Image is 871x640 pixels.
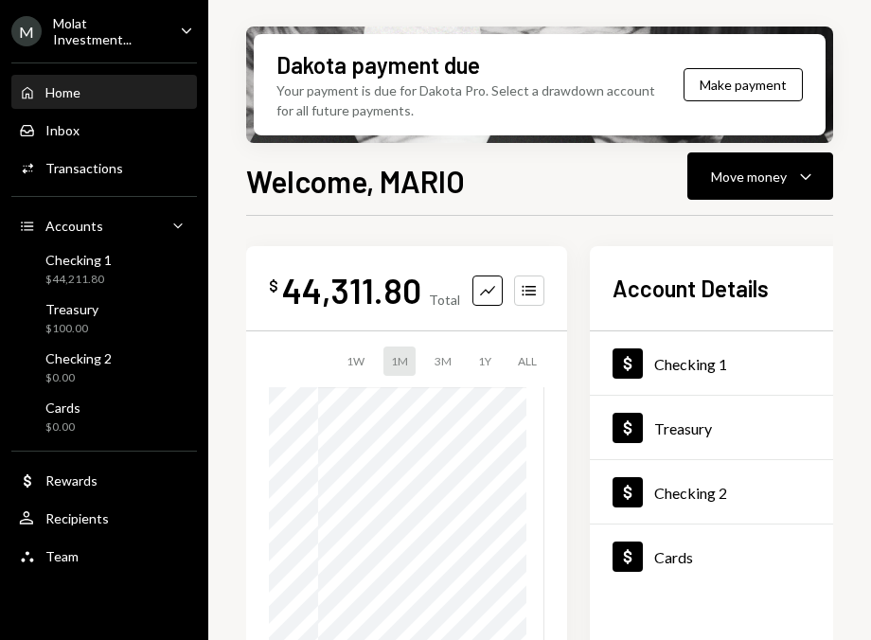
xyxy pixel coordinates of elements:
[11,345,197,390] a: Checking 2$0.00
[45,419,80,436] div: $0.00
[45,370,112,386] div: $0.00
[11,539,197,573] a: Team
[45,84,80,100] div: Home
[471,347,499,376] div: 1Y
[11,208,197,242] a: Accounts
[11,501,197,535] a: Recipients
[11,151,197,185] a: Transactions
[11,16,42,46] div: M
[45,272,112,288] div: $44,211.80
[11,463,197,497] a: Rewards
[276,49,480,80] div: Dakota payment due
[269,276,278,295] div: $
[11,295,197,341] a: Treasury$100.00
[654,484,727,502] div: Checking 2
[654,548,693,566] div: Cards
[383,347,416,376] div: 1M
[11,75,197,109] a: Home
[45,252,112,268] div: Checking 1
[53,15,165,47] div: Molat Investment...
[11,394,197,439] a: Cards$0.00
[45,472,98,489] div: Rewards
[613,273,769,304] h2: Account Details
[654,355,727,373] div: Checking 1
[427,347,459,376] div: 3M
[246,162,465,200] h1: Welcome, MARIO
[45,301,98,317] div: Treasury
[45,548,79,564] div: Team
[11,113,197,147] a: Inbox
[45,160,123,176] div: Transactions
[429,292,460,308] div: Total
[11,246,197,292] a: Checking 1$44,211.80
[276,80,671,120] div: Your payment is due for Dakota Pro. Select a drawdown account for all future payments.
[45,218,103,234] div: Accounts
[684,68,803,101] button: Make payment
[45,122,80,138] div: Inbox
[45,400,80,416] div: Cards
[510,347,544,376] div: ALL
[45,510,109,526] div: Recipients
[654,419,712,437] div: Treasury
[45,321,98,337] div: $100.00
[687,152,833,200] button: Move money
[711,167,787,187] div: Move money
[45,350,112,366] div: Checking 2
[282,269,421,311] div: 44,311.80
[339,347,372,376] div: 1W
